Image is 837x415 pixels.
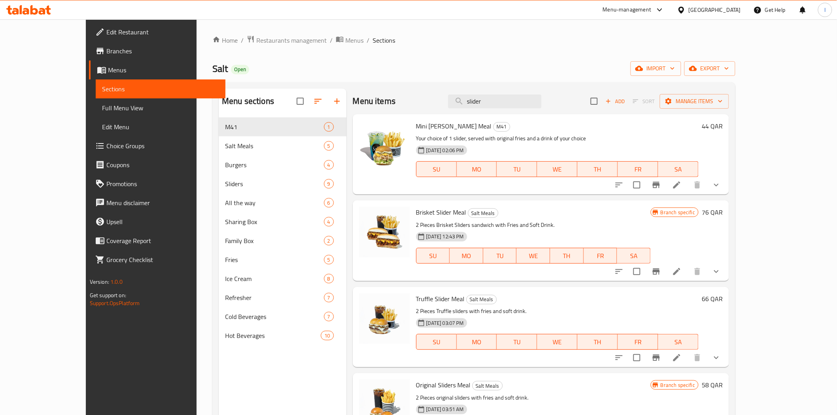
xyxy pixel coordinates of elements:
li: / [330,36,333,45]
div: items [324,293,334,302]
span: Coupons [106,160,219,170]
div: Salt Meals [472,381,503,390]
div: Refresher7 [219,288,347,307]
div: Sliders9 [219,174,347,193]
span: SU [420,164,454,175]
div: Sharing Box4 [219,212,347,231]
li: / [367,36,369,45]
a: Choice Groups [89,136,225,155]
span: TH [553,250,581,262]
button: SA [658,334,699,350]
span: Add item [602,95,628,108]
div: items [324,141,334,151]
button: TH [578,334,618,350]
button: MO [457,161,497,177]
span: export [691,64,729,74]
span: TH [581,164,615,175]
span: 5 [324,142,333,150]
span: Branches [106,46,219,56]
button: delete [688,348,707,367]
div: items [324,312,334,321]
button: Branch-specific-item [647,175,666,194]
h2: Menu items [353,95,396,107]
a: Menus [89,60,225,79]
span: 4 [324,218,333,226]
button: sort-choices [610,262,629,281]
button: WE [537,334,578,350]
div: items [324,217,334,226]
a: Branches [89,41,225,60]
button: sort-choices [610,175,629,194]
span: Select to update [629,349,645,366]
svg: Show Choices [712,180,721,190]
div: [GEOGRAPHIC_DATA] [689,6,741,14]
span: Full Menu View [102,103,219,113]
span: 9 [324,180,333,188]
button: FR [618,161,658,177]
img: Truffle Slider Meal [359,293,410,344]
div: items [324,274,334,283]
a: Menus [336,35,364,45]
span: Salt Meals [468,209,498,218]
span: 7 [324,313,333,321]
div: Cold Beverages7 [219,307,347,326]
span: [DATE] 03:07 PM [423,319,467,327]
a: Edit menu item [672,180,682,190]
span: Ice Cream [225,274,324,283]
span: Edit Menu [102,122,219,132]
span: WE [540,164,574,175]
p: 2 Pieces Truffle sliders with fries and soft drink. [416,306,699,316]
span: SA [661,164,695,175]
span: [DATE] 03:51 AM [423,406,467,413]
button: FR [584,248,617,264]
span: Menus [108,65,219,75]
span: MO [460,336,494,348]
span: All the way [225,198,324,207]
a: Coverage Report [89,231,225,250]
p: 2 Pieces original sliders with fries and soft drink. [416,393,651,403]
span: Sections [373,36,395,45]
button: Add [602,95,628,108]
span: Hot Beverages [225,331,321,340]
span: Mini [PERSON_NAME] Meal [416,120,492,132]
div: Salt Meals5 [219,136,347,155]
button: TH [578,161,618,177]
button: delete [688,262,707,281]
span: Choice Groups [106,141,219,151]
span: Open [231,66,249,73]
span: 4 [324,161,333,169]
span: SA [620,250,648,262]
span: Original Sliders Meal [416,379,471,391]
button: show more [707,175,726,194]
div: Refresher [225,293,324,302]
h6: 66 QAR [702,293,723,304]
div: items [324,255,334,264]
div: Open [231,65,249,74]
div: items [324,198,334,207]
span: Menus [345,36,364,45]
span: Menu disclaimer [106,198,219,207]
button: sort-choices [610,348,629,367]
button: Manage items [660,94,729,109]
span: Edit Restaurant [106,27,219,37]
button: WE [537,161,578,177]
span: TU [500,164,534,175]
h6: 44 QAR [702,121,723,132]
span: Brisket Slider Meal [416,206,466,218]
span: Cold Beverages [225,312,324,321]
span: M41 [225,122,324,132]
span: Add [604,97,626,106]
button: Branch-specific-item [647,262,666,281]
div: items [324,160,334,170]
span: Select section [586,93,602,109]
li: / [241,36,244,45]
div: M41 [493,122,510,132]
span: 10 [321,332,333,340]
p: 2 Pieces Brisket Sliders sandwich with Fries and Soft Drink. [416,220,651,230]
h2: Menu sections [222,95,274,107]
div: Ice Cream8 [219,269,347,288]
span: Salt Meals [225,141,324,151]
span: Restaurants management [256,36,327,45]
a: Full Menu View [96,98,225,117]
